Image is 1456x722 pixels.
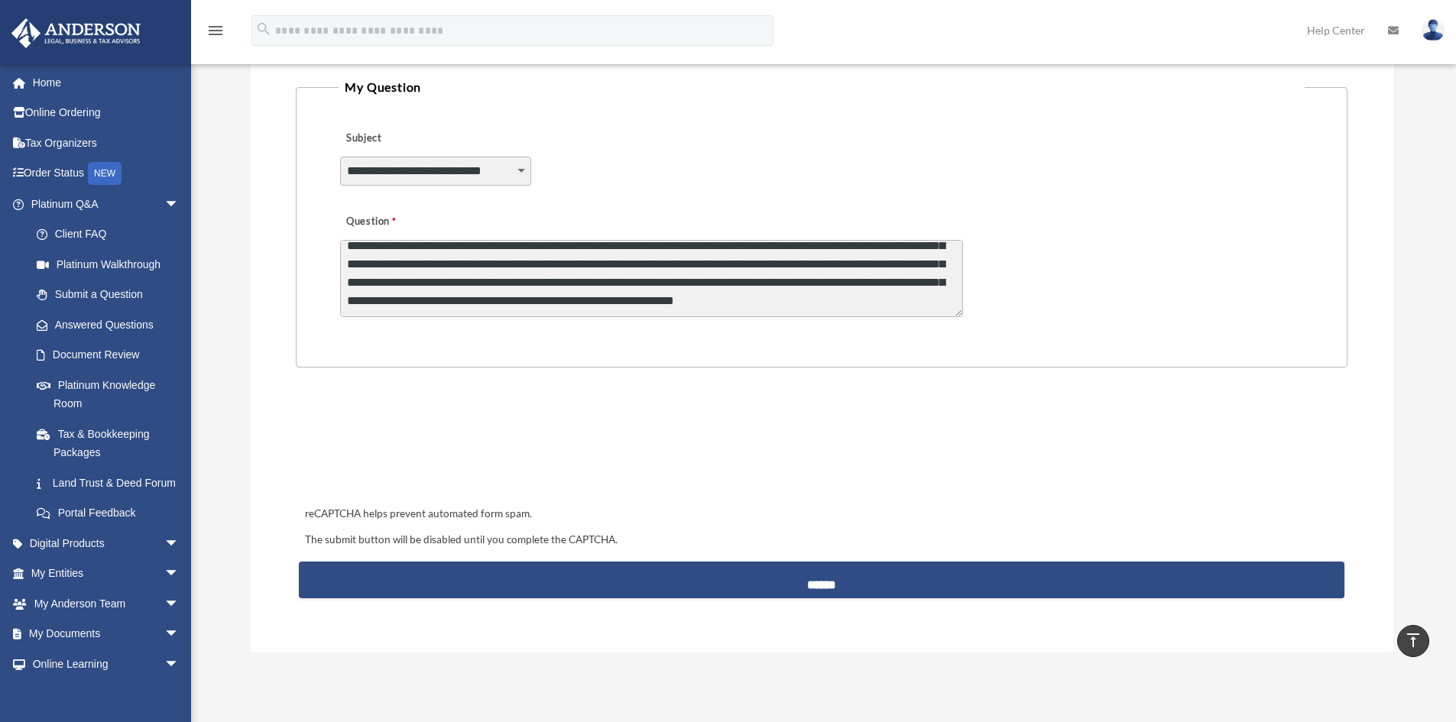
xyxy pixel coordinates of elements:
[164,649,195,680] span: arrow_drop_down
[11,528,203,558] a: Digital Productsarrow_drop_down
[299,531,1344,549] div: The submit button will be disabled until you complete the CAPTCHA.
[340,128,485,150] label: Subject
[7,18,145,48] img: Anderson Advisors Platinum Portal
[299,505,1344,523] div: reCAPTCHA helps prevent automated form spam.
[21,419,203,468] a: Tax & Bookkeeping Packages
[21,340,203,371] a: Document Review
[164,528,195,559] span: arrow_drop_down
[11,98,203,128] a: Online Ordering
[88,162,122,185] div: NEW
[21,498,203,529] a: Portal Feedback
[1404,631,1422,649] i: vertical_align_top
[11,649,203,679] a: Online Learningarrow_drop_down
[164,588,195,620] span: arrow_drop_down
[21,219,203,250] a: Client FAQ
[21,309,203,340] a: Answered Questions
[21,280,195,310] a: Submit a Question
[11,128,203,158] a: Tax Organizers
[11,619,203,649] a: My Documentsarrow_drop_down
[164,189,195,220] span: arrow_drop_down
[1397,625,1429,657] a: vertical_align_top
[21,249,203,280] a: Platinum Walkthrough
[21,468,203,498] a: Land Trust & Deed Forum
[11,588,203,619] a: My Anderson Teamarrow_drop_down
[255,21,272,37] i: search
[11,558,203,589] a: My Entitiesarrow_drop_down
[206,21,225,40] i: menu
[206,27,225,40] a: menu
[21,370,203,419] a: Platinum Knowledge Room
[300,415,533,474] iframe: reCAPTCHA
[11,158,203,189] a: Order StatusNEW
[1422,19,1445,41] img: User Pic
[339,76,1304,98] legend: My Question
[11,189,203,219] a: Platinum Q&Aarrow_drop_down
[340,212,459,233] label: Question
[164,558,195,590] span: arrow_drop_down
[11,67,203,98] a: Home
[164,619,195,650] span: arrow_drop_down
